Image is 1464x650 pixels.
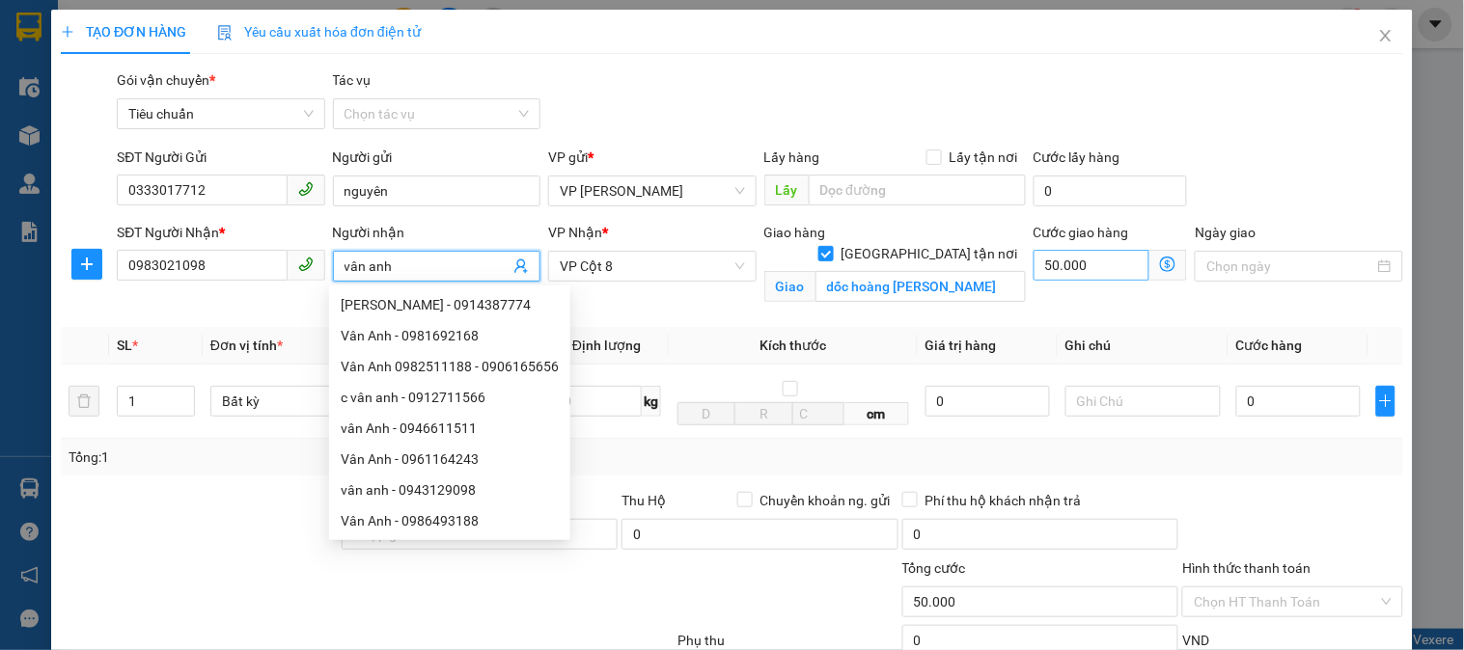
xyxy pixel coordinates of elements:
div: Vân Anh 0982511188 - 0906165656 [341,356,559,377]
div: SĐT Người Gửi [117,147,324,168]
span: Phí thu hộ khách nhận trả [918,490,1090,511]
img: icon [217,25,233,41]
div: Vân Anh - 0961164243 [341,448,559,470]
div: Tổng: 1 [69,447,566,468]
div: Vân Anh 0982511188 - 0906165656 [329,351,570,382]
label: Hình thức thanh toán [1182,560,1311,576]
div: Người nhận [333,222,540,243]
span: phone [298,181,314,197]
span: kg [642,386,661,417]
input: 0 [925,386,1050,417]
span: phone [298,257,314,272]
span: Bất kỳ [222,387,354,416]
span: VP Cột 8 [560,252,744,281]
span: Chuyển khoản ng. gửi [753,490,898,511]
input: Ghi Chú [1065,386,1221,417]
div: vân anh - 0943129098 [341,479,559,501]
div: vân anh - 0943129098 [329,474,570,505]
div: vân Anh - 0946611511 [329,413,570,444]
span: VP Nhận [548,225,602,240]
input: Cước lấy hàng [1034,176,1188,206]
button: plus [1376,386,1395,417]
span: TẠO ĐƠN HÀNG [61,24,186,40]
div: vân Anh - 0946611511 [341,418,559,439]
div: SĐT Người Nhận [117,222,324,243]
span: plus [61,25,74,39]
span: dollar-circle [1160,257,1175,272]
span: Lấy [764,175,809,205]
span: VP Dương Đình Nghệ [560,176,744,205]
span: plus [1377,393,1395,409]
button: delete [69,386,99,417]
div: c vân anh - 0912711566 [329,382,570,413]
span: [GEOGRAPHIC_DATA] tận nơi [834,243,1026,264]
div: VP gửi [548,147,756,168]
input: Cước giao hàng [1034,250,1150,281]
div: Người gửi [333,147,540,168]
span: cm [844,402,908,425]
div: Vân Anh - 0986493188 [341,510,559,531]
span: Lấy tận nơi [942,147,1026,168]
span: Thu Hộ [622,493,666,508]
div: Vân Anh - 0914387774 [329,289,570,320]
input: C [792,402,844,425]
div: Vân Anh - 0961164243 [329,444,570,474]
div: [PERSON_NAME] - 0914387774 [341,294,559,315]
button: Close [1359,10,1413,64]
button: plus [71,249,102,280]
div: Vân Anh - 0981692168 [341,325,559,346]
span: Yêu cầu xuất hóa đơn điện tử [217,24,421,40]
span: Giao hàng [764,225,826,240]
input: Giao tận nơi [815,271,1026,302]
span: close [1378,28,1394,43]
div: Vân Anh - 0986493188 [329,505,570,536]
span: plus [72,257,101,272]
span: SL [117,338,132,353]
span: Giá trị hàng [925,338,997,353]
input: Dọc đường [809,175,1026,205]
input: Ngày giao [1206,256,1373,277]
span: VND [1182,633,1209,648]
span: Đơn vị tính [210,338,283,353]
span: Gói vận chuyển [117,72,215,88]
label: Ngày giao [1195,225,1256,240]
label: Tác vụ [333,72,372,88]
span: user-add [513,258,529,274]
span: Cước hàng [1236,338,1303,353]
label: Cước giao hàng [1034,225,1129,240]
span: Định lượng [572,338,641,353]
div: Vân Anh - 0981692168 [329,320,570,351]
span: Tiêu chuẩn [128,99,313,128]
label: Cước lấy hàng [1034,149,1120,165]
th: Ghi chú [1058,327,1229,365]
span: Kích thước [760,338,826,353]
input: D [677,402,735,425]
span: Giao [764,271,815,302]
div: c vân anh - 0912711566 [341,387,559,408]
span: Tổng cước [902,560,966,576]
span: Lấy hàng [764,149,820,165]
input: R [734,402,792,425]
